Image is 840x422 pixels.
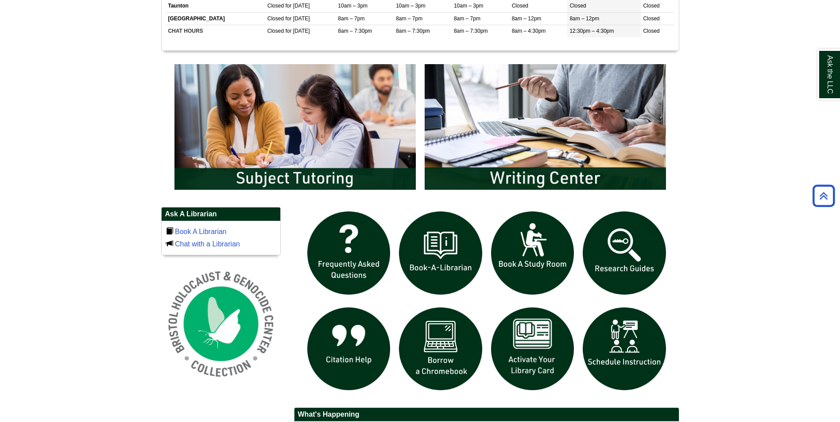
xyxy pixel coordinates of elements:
[396,15,422,22] span: 8am – 7pm
[512,15,542,22] span: 8am – 12pm
[454,3,484,9] span: 10am – 3pm
[338,28,372,34] span: 8am – 7:30pm
[175,240,240,248] a: Chat with a Librarian
[569,3,586,9] span: Closed
[166,25,265,37] td: CHAT HOURS
[303,303,395,395] img: citation help icon links to citation help guide page
[175,228,227,235] a: Book A Librarian
[285,15,310,22] span: for [DATE]
[487,207,579,299] img: book a study room icon links to book a study room web page
[267,15,284,22] span: Closed
[285,3,310,9] span: for [DATE]
[294,408,679,422] h2: What's Happening
[267,28,284,34] span: Closed
[643,3,659,9] span: Closed
[578,207,670,299] img: Research Guides icon links to research guides web page
[512,28,546,34] span: 8am – 4:30pm
[285,28,310,34] span: for [DATE]
[578,303,670,395] img: For faculty. Schedule Library Instruction icon links to form.
[569,28,614,34] span: 12:30pm – 4:30pm
[643,15,659,22] span: Closed
[569,15,599,22] span: 8am – 12pm
[170,60,670,198] div: slideshow
[162,207,280,221] h2: Ask A Librarian
[809,190,838,202] a: Back to Top
[396,28,430,34] span: 8am – 7:30pm
[338,3,368,9] span: 10am – 3pm
[420,60,670,194] img: Writing Center Information
[303,207,395,299] img: frequently asked questions
[303,207,670,399] div: slideshow
[512,3,528,9] span: Closed
[161,264,281,384] img: Holocaust and Genocide Collection
[487,303,579,395] img: activate Library Card icon links to form to activate student ID into library card
[267,3,284,9] span: Closed
[338,15,364,22] span: 8am – 7pm
[395,303,487,395] img: Borrow a chromebook icon links to the borrow a chromebook web page
[395,207,487,299] img: Book a Librarian icon links to book a librarian web page
[454,28,488,34] span: 8am – 7:30pm
[170,60,420,194] img: Subject Tutoring Information
[643,28,659,34] span: Closed
[166,12,265,25] td: [GEOGRAPHIC_DATA]
[454,15,480,22] span: 8am – 7pm
[396,3,426,9] span: 10am – 3pm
